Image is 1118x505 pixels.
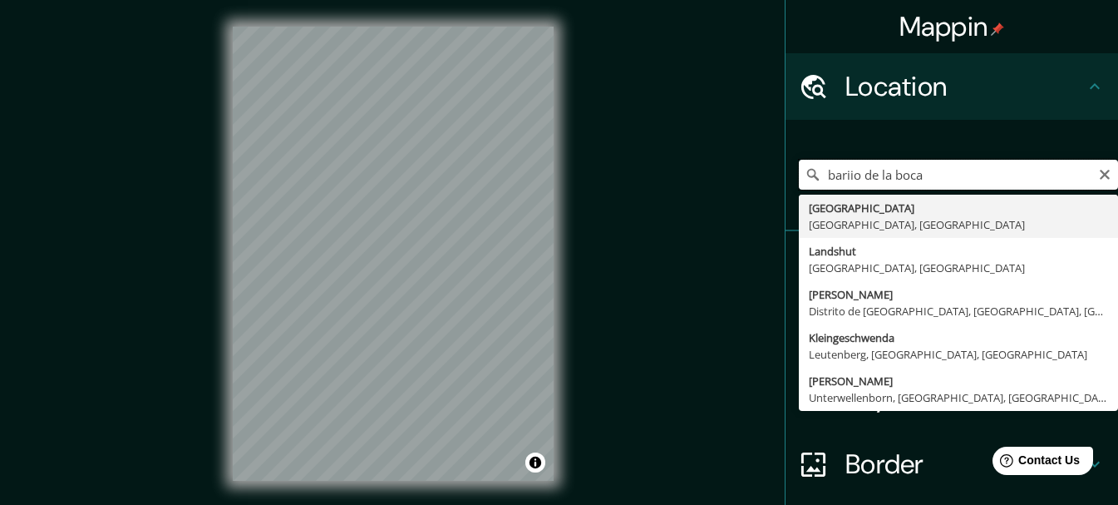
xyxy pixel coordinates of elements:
div: Style [786,298,1118,364]
div: [PERSON_NAME] [809,373,1108,389]
canvas: Map [233,27,554,481]
img: pin-icon.png [991,22,1004,36]
h4: Border [845,448,1085,481]
div: Leutenberg, [GEOGRAPHIC_DATA], [GEOGRAPHIC_DATA] [809,346,1108,363]
div: [GEOGRAPHIC_DATA], [GEOGRAPHIC_DATA] [809,216,1108,233]
h4: Layout [845,381,1085,414]
div: [PERSON_NAME] [809,286,1108,303]
input: Pick your city or area [799,160,1118,190]
h4: Location [845,70,1085,103]
iframe: Help widget launcher [970,440,1100,487]
div: Layout [786,364,1118,431]
div: Kleingeschwenda [809,329,1108,346]
div: [GEOGRAPHIC_DATA], [GEOGRAPHIC_DATA] [809,260,1108,276]
div: Location [786,53,1118,120]
div: Unterwellenborn, [GEOGRAPHIC_DATA], [GEOGRAPHIC_DATA] [809,389,1108,406]
button: Clear [1098,166,1111,181]
button: Toggle attribution [525,453,545,473]
div: Border [786,431,1118,498]
h4: Mappin [899,10,1005,43]
div: Landshut [809,243,1108,260]
div: Distrito de [GEOGRAPHIC_DATA], [GEOGRAPHIC_DATA], [GEOGRAPHIC_DATA] [809,303,1108,319]
div: [GEOGRAPHIC_DATA] [809,200,1108,216]
div: Pins [786,231,1118,298]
